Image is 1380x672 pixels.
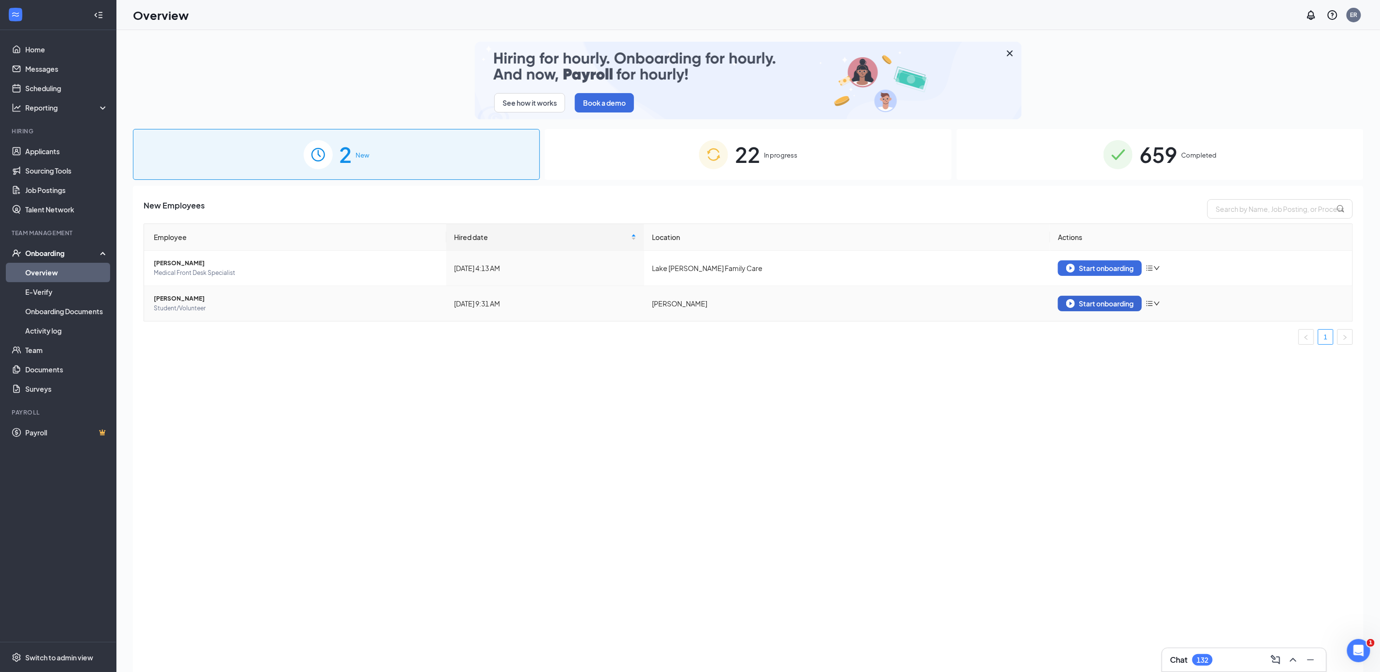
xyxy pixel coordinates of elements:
div: Team Management [12,229,106,237]
iframe: Intercom live chat [1347,639,1370,662]
div: Switch to admin view [25,653,93,662]
div: Payroll [12,408,106,416]
span: bars [1146,300,1153,307]
span: right [1342,335,1348,340]
div: 132 [1197,656,1208,664]
h1: Overview [133,7,189,23]
span: New Employees [144,199,205,219]
div: [DATE] 9:31 AM [454,298,637,309]
a: Home [25,40,108,59]
a: Surveys [25,379,108,399]
svg: WorkstreamLogo [11,10,20,19]
td: [PERSON_NAME] [644,286,1050,321]
th: Employee [144,224,446,251]
div: ER [1350,11,1358,19]
button: See how it works [494,93,565,112]
a: Scheduling [25,79,108,98]
svg: Cross [1004,48,1016,59]
a: Overview [25,263,108,282]
div: Start onboarding [1066,264,1134,272]
li: Next Page [1337,329,1353,345]
span: [PERSON_NAME] [154,294,438,304]
svg: Analysis [12,103,21,112]
a: Talent Network [25,200,108,219]
span: left [1303,335,1309,340]
th: Location [644,224,1050,251]
a: E-Verify [25,282,108,302]
div: Reporting [25,103,109,112]
li: Previous Page [1299,329,1314,345]
span: 2 [340,138,352,171]
button: Minimize [1303,652,1318,668]
span: [PERSON_NAME] [154,258,438,268]
a: Messages [25,59,108,79]
button: Book a demo [575,93,634,112]
span: down [1153,265,1160,272]
svg: QuestionInfo [1327,9,1338,21]
a: Job Postings [25,180,108,200]
span: In progress [764,150,797,160]
span: Medical Front Desk Specialist [154,268,438,278]
div: Hiring [12,127,106,135]
svg: ComposeMessage [1270,654,1282,666]
a: Sourcing Tools [25,161,108,180]
span: Student/Volunteer [154,304,438,313]
h3: Chat [1170,655,1187,665]
button: Start onboarding [1058,296,1142,311]
span: 1 [1367,639,1375,647]
span: bars [1146,264,1153,272]
input: Search by Name, Job Posting, or Process [1207,199,1353,219]
span: down [1153,300,1160,307]
a: Team [25,340,108,360]
span: 22 [735,138,760,171]
button: ComposeMessage [1268,652,1283,668]
div: Start onboarding [1066,299,1134,308]
th: Actions [1050,224,1352,251]
a: Documents [25,360,108,379]
span: Completed [1181,150,1217,160]
svg: Minimize [1305,654,1316,666]
td: Lake [PERSON_NAME] Family Care [644,251,1050,286]
svg: Collapse [94,10,103,20]
svg: UserCheck [12,248,21,258]
svg: ChevronUp [1287,654,1299,666]
svg: Settings [12,653,21,662]
div: Onboarding [25,248,100,258]
div: [DATE] 4:13 AM [454,263,637,273]
a: Applicants [25,142,108,161]
span: Hired date [454,232,630,242]
span: 659 [1139,138,1177,171]
span: New [356,150,370,160]
img: payroll-small.gif [475,42,1022,119]
button: ChevronUp [1285,652,1301,668]
a: Onboarding Documents [25,302,108,321]
a: PayrollCrown [25,423,108,442]
button: left [1299,329,1314,345]
a: Activity log [25,321,108,340]
li: 1 [1318,329,1333,345]
a: 1 [1318,330,1333,344]
button: right [1337,329,1353,345]
svg: Notifications [1305,9,1317,21]
button: Start onboarding [1058,260,1142,276]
